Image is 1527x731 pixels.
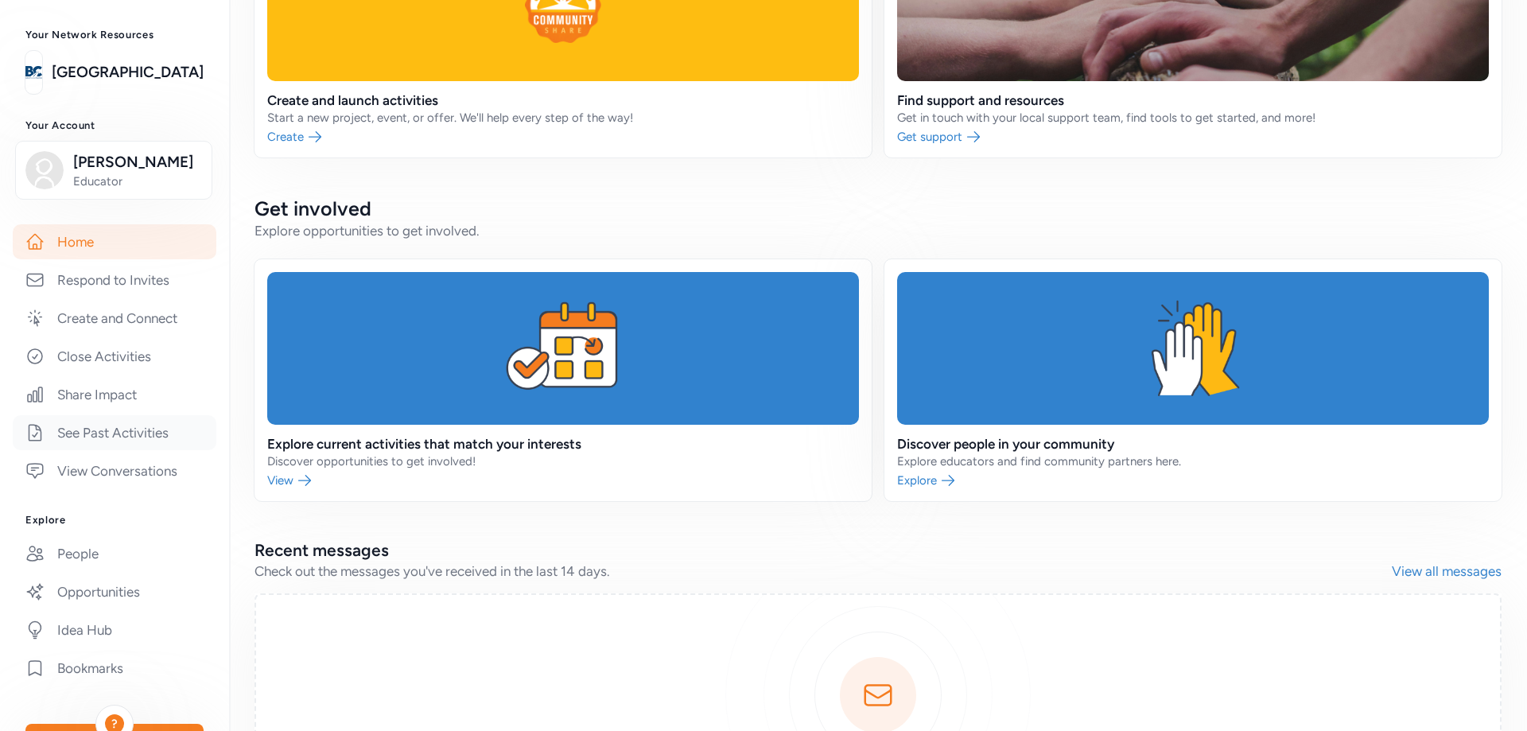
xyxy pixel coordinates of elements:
a: View all messages [1392,562,1502,581]
div: Explore opportunities to get involved. [254,221,1502,240]
h2: Recent messages [254,539,1392,562]
a: Bookmarks [13,651,216,686]
a: Home [13,224,216,259]
button: [PERSON_NAME]Educator [15,141,212,200]
a: Share Impact [13,377,216,412]
h2: Get involved [254,196,1502,221]
a: [GEOGRAPHIC_DATA] [52,61,204,84]
h3: Explore [25,514,204,527]
a: See Past Activities [13,415,216,450]
a: Opportunities [13,574,216,609]
a: People [13,536,216,571]
a: Close Activities [13,339,216,374]
span: Educator [73,173,202,189]
a: Respond to Invites [13,262,216,297]
h3: Your Account [25,119,204,132]
img: logo [25,55,42,90]
h3: Your Network Resources [25,29,204,41]
a: View Conversations [13,453,216,488]
div: Check out the messages you've received in the last 14 days. [254,562,1392,581]
a: Create and Connect [13,301,216,336]
a: Idea Hub [13,612,216,647]
span: [PERSON_NAME] [73,151,202,173]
